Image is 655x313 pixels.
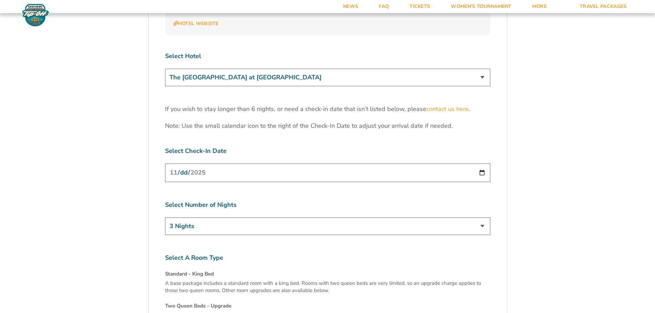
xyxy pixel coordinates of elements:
[165,52,490,60] label: Select Hotel
[165,201,490,209] label: Select Number of Nights
[165,280,490,294] p: A base package includes a standard room with a king bed. Rooms with two queen beds are very limit...
[173,21,219,27] a: Hotel Website
[165,270,490,278] h4: Standard - King Bed
[426,105,469,113] a: contact us here
[165,302,490,310] h4: Two Queen Beds - Upgrade
[165,254,490,262] label: Select A Room Type
[165,105,490,113] p: If you wish to stay longer than 6 nights, or need a check-in date that isn’t listed below, please .
[21,3,51,27] img: Fort Myers Tip-Off
[165,122,490,130] p: Note: Use the small calendar icon to the right of the Check-In Date to adjust your arrival date i...
[165,147,490,155] label: Select Check-In Date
